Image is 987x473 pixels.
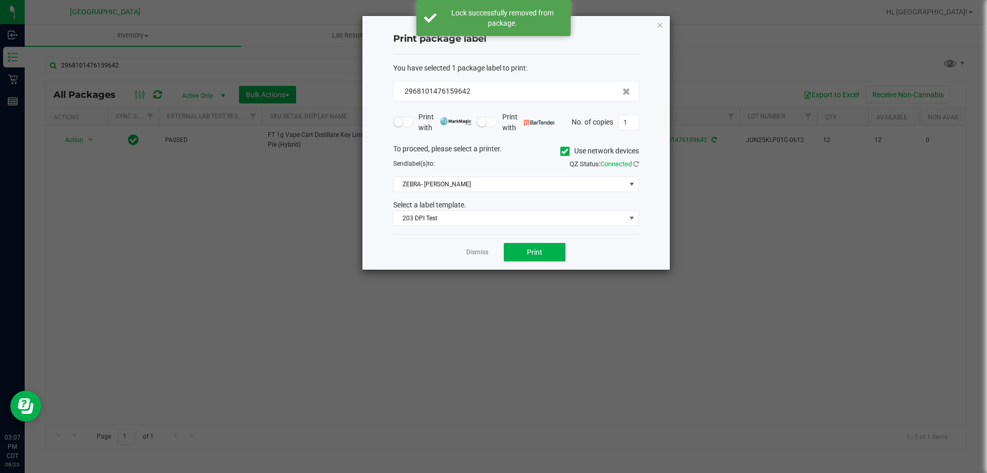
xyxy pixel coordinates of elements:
span: label(s) [407,160,428,167]
div: To proceed, please select a printer. [386,144,647,159]
div: Select a label template. [386,200,647,211]
span: QZ Status: [570,160,639,168]
span: Print with [502,112,555,133]
div: : [393,63,639,74]
span: Connected [600,160,632,168]
span: Print [527,248,542,256]
span: Print with [418,112,471,133]
label: Use network devices [560,146,639,156]
button: Print [504,243,565,261]
span: 203 DPI Test [394,211,626,225]
img: mark_magic_cybra.png [440,117,471,125]
span: No. of copies [572,117,613,126]
span: You have selected 1 package label to print [393,64,526,72]
div: Lock successfully removed from package. [442,8,563,28]
span: Send to: [393,160,435,167]
img: bartender.png [524,120,555,125]
a: Dismiss [466,248,488,257]
span: 2968101476159642 [405,87,470,95]
span: ZEBRA- [PERSON_NAME] [394,177,626,191]
h4: Print package label [393,32,639,46]
iframe: Resource center [10,391,41,422]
